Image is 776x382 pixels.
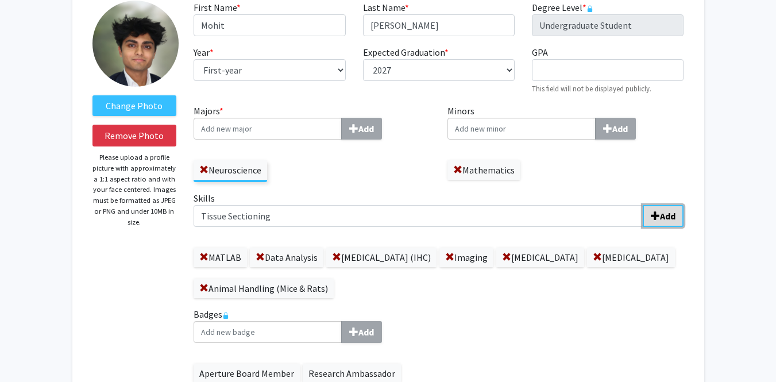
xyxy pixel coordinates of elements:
[92,125,177,146] button: Remove Photo
[532,1,593,14] label: Degree Level
[447,160,520,180] label: Mathematics
[341,321,382,343] button: Badges
[194,205,643,227] input: SkillsAdd
[358,326,374,338] b: Add
[194,248,247,267] label: MATLAB
[439,248,493,267] label: Imaging
[595,118,636,140] button: Minors
[194,321,342,343] input: BadgesAdd
[496,248,584,267] label: [MEDICAL_DATA]
[194,45,214,59] label: Year
[194,104,430,140] label: Majors
[326,248,437,267] label: [MEDICAL_DATA] (IHC)
[660,210,675,222] b: Add
[363,1,409,14] label: Last Name
[250,248,323,267] label: Data Analysis
[586,5,593,12] svg: This information is provided and automatically updated by the University of Kentucky and is not e...
[358,123,374,134] b: Add
[194,307,684,343] label: Badges
[363,45,449,59] label: Expected Graduation
[194,191,684,227] label: Skills
[532,84,651,93] small: This field will not be displayed publicly.
[194,1,241,14] label: First Name
[194,160,267,180] label: Neuroscience
[92,1,179,87] img: Profile Picture
[341,118,382,140] button: Majors*
[194,279,334,298] label: Animal Handling (Mice & Rats)
[9,330,49,373] iframe: Chat
[612,123,628,134] b: Add
[447,104,684,140] label: Minors
[92,95,177,116] label: ChangeProfile Picture
[643,205,684,227] button: Skills
[92,152,177,227] p: Please upload a profile picture with approximately a 1:1 aspect ratio and with your face centered...
[194,118,342,140] input: Majors*Add
[587,248,675,267] label: [MEDICAL_DATA]
[532,45,548,59] label: GPA
[447,118,596,140] input: MinorsAdd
